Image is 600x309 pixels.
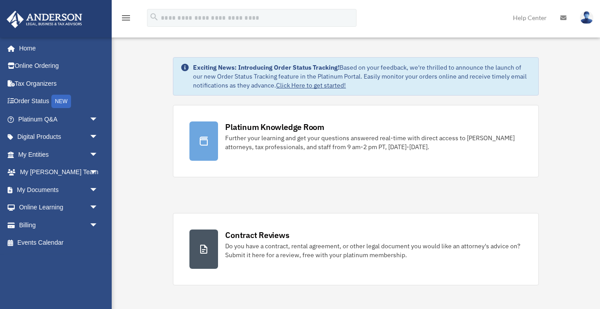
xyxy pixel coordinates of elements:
[225,134,522,151] div: Further your learning and get your questions answered real-time with direct access to [PERSON_NAM...
[89,128,107,146] span: arrow_drop_down
[121,13,131,23] i: menu
[6,128,112,146] a: Digital Productsarrow_drop_down
[6,92,112,111] a: Order StatusNEW
[6,181,112,199] a: My Documentsarrow_drop_down
[6,216,112,234] a: Billingarrow_drop_down
[4,11,85,28] img: Anderson Advisors Platinum Portal
[89,181,107,199] span: arrow_drop_down
[225,230,289,241] div: Contract Reviews
[89,199,107,217] span: arrow_drop_down
[89,216,107,234] span: arrow_drop_down
[193,63,340,71] strong: Exciting News: Introducing Order Status Tracking!
[225,242,522,259] div: Do you have a contract, rental agreement, or other legal document you would like an attorney's ad...
[6,199,112,217] a: Online Learningarrow_drop_down
[193,63,531,90] div: Based on your feedback, we're thrilled to announce the launch of our new Order Status Tracking fe...
[173,213,538,285] a: Contract Reviews Do you have a contract, rental agreement, or other legal document you would like...
[149,12,159,22] i: search
[51,95,71,108] div: NEW
[89,146,107,164] span: arrow_drop_down
[6,163,112,181] a: My [PERSON_NAME] Teamarrow_drop_down
[173,105,538,177] a: Platinum Knowledge Room Further your learning and get your questions answered real-time with dire...
[121,16,131,23] a: menu
[89,110,107,129] span: arrow_drop_down
[6,75,112,92] a: Tax Organizers
[580,11,593,24] img: User Pic
[89,163,107,182] span: arrow_drop_down
[276,81,346,89] a: Click Here to get started!
[6,57,112,75] a: Online Ordering
[225,121,324,133] div: Platinum Knowledge Room
[6,146,112,163] a: My Entitiesarrow_drop_down
[6,234,112,252] a: Events Calendar
[6,110,112,128] a: Platinum Q&Aarrow_drop_down
[6,39,107,57] a: Home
